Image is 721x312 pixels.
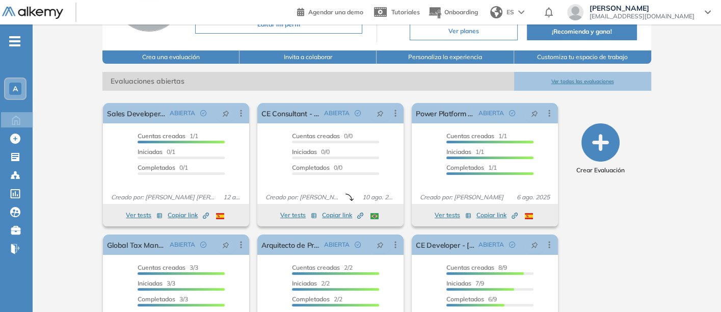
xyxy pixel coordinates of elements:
span: Evaluaciones abiertas [102,72,514,91]
span: Completados [138,295,175,303]
span: Tutoriales [391,8,420,16]
button: pushpin [369,105,391,121]
span: 8/9 [446,264,507,271]
button: Ver planes [410,22,518,40]
span: 1/1 [446,132,507,140]
span: Crear Evaluación [576,166,625,175]
span: Onboarding [444,8,478,16]
span: ABIERTA [478,109,504,118]
span: ABIERTA [170,109,195,118]
a: Arquitecto de Pre Ventas [261,235,320,255]
span: Creado por: [PERSON_NAME] [416,193,508,202]
span: 6/9 [446,295,497,303]
a: CE Consultant - [GEOGRAPHIC_DATA] [261,103,320,123]
span: check-circle [200,110,206,116]
img: arrow [518,10,524,14]
button: Copiar link [322,209,363,221]
span: Creado por: [PERSON_NAME] [261,193,345,202]
span: 2/2 [292,264,353,271]
button: ¡Recomienda y gana! [527,23,637,40]
a: Agendar una demo [297,5,363,17]
img: ESP [216,213,224,219]
span: check-circle [200,242,206,248]
span: 2/2 [292,279,330,287]
span: 0/1 [138,164,188,171]
button: Copiar link [168,209,209,221]
span: 1/1 [138,132,198,140]
button: Crea una evaluación [102,50,239,64]
span: Creado por: [PERSON_NAME] [PERSON_NAME] Sichaca [PERSON_NAME] [107,193,219,202]
span: Copiar link [476,211,518,220]
span: Cuentas creadas [292,132,340,140]
span: 6 ago. 2025 [513,193,554,202]
span: Completados [292,295,330,303]
button: pushpin [523,237,546,253]
span: 12 ago. 2025 [219,193,246,202]
button: Ver tests [435,209,471,221]
span: 3/3 [138,295,188,303]
span: 0/1 [138,148,175,155]
button: pushpin [523,105,546,121]
button: Ver todas las evaluaciones [514,72,651,91]
span: ABIERTA [324,240,350,249]
button: Customiza tu espacio de trabajo [514,50,651,64]
span: Iniciadas [446,148,471,155]
span: 3/3 [138,264,198,271]
button: Editar mi perfil [195,15,362,34]
span: 0/0 [292,132,353,140]
span: 0/0 [292,164,342,171]
span: [EMAIL_ADDRESS][DOMAIN_NAME] [590,12,695,20]
i: - [9,40,20,42]
span: 1/1 [446,148,484,155]
span: pushpin [222,241,229,249]
button: Ver tests [280,209,317,221]
span: A [13,85,18,93]
a: Power Platform Developer CRM [416,103,474,123]
span: Copiar link [168,211,209,220]
span: Copiar link [322,211,363,220]
span: Iniciadas [292,148,317,155]
span: [PERSON_NAME] [590,4,695,12]
button: pushpin [215,105,237,121]
span: 2/2 [292,295,342,303]
img: BRA [370,213,379,219]
span: Agendar una demo [308,8,363,16]
span: Cuentas creadas [138,264,185,271]
span: check-circle [355,110,361,116]
span: Cuentas creadas [292,264,340,271]
button: Onboarding [428,2,478,23]
span: check-circle [509,242,515,248]
span: ABIERTA [478,240,504,249]
span: pushpin [377,241,384,249]
img: world [490,6,502,18]
span: 0/0 [292,148,330,155]
button: pushpin [215,237,237,253]
span: Iniciadas [138,279,163,287]
span: Completados [292,164,330,171]
button: Personaliza la experiencia [377,50,514,64]
span: 10 ago. 2025 [358,193,399,202]
span: Completados [138,164,175,171]
span: 1/1 [446,164,497,171]
button: Copiar link [476,209,518,221]
a: Global Tax Manager [107,235,166,255]
span: 3/3 [138,279,175,287]
span: 7/9 [446,279,484,287]
span: Cuentas creadas [446,264,494,271]
span: Iniciadas [292,279,317,287]
span: Completados [446,295,484,303]
button: pushpin [369,237,391,253]
span: ABIERTA [170,240,195,249]
span: check-circle [509,110,515,116]
span: Cuentas creadas [138,132,185,140]
span: Completados [446,164,484,171]
img: Logo [2,7,63,19]
span: pushpin [531,109,538,117]
span: Iniciadas [446,279,471,287]
a: CE Developer - [GEOGRAPHIC_DATA] [416,235,474,255]
span: Cuentas creadas [446,132,494,140]
span: ES [506,8,514,17]
span: pushpin [222,109,229,117]
button: Ver tests [126,209,163,221]
img: ESP [525,213,533,219]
